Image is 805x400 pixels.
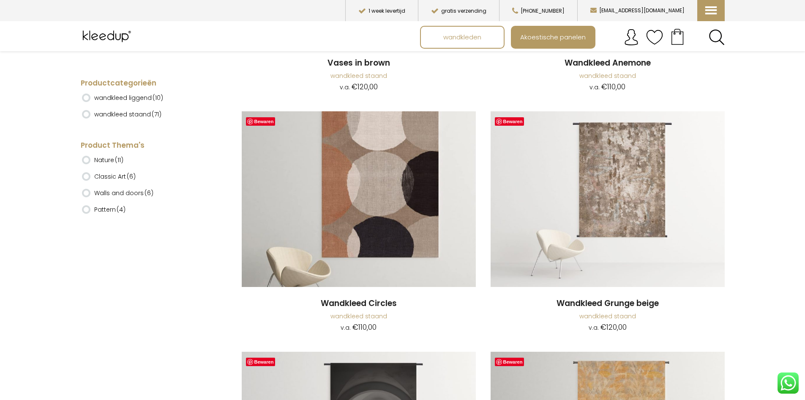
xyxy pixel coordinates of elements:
label: Classic Art [94,169,136,184]
a: Bewaren [495,117,524,126]
a: Wandkleed Anemone [491,58,725,69]
a: wandkleed staand [579,312,636,320]
a: wandkleed staand [579,72,636,80]
a: Wandkleed Circles [242,111,476,289]
bdi: 120,00 [600,322,627,332]
img: Kleedup [81,26,135,47]
span: (71) [152,110,161,119]
a: wandkleed staand [330,72,387,80]
span: (10) [153,94,163,102]
a: Wandkleed Grunge beige [491,298,725,309]
h4: Productcategorieën [81,78,210,88]
span: (6) [145,189,153,197]
span: v.a. [589,323,599,332]
span: v.a. [340,83,350,91]
bdi: 120,00 [352,82,378,92]
img: Wandkleed Grunge Beige [491,111,725,287]
label: Walls and doors [94,186,153,200]
label: Pattern [94,202,126,217]
img: account.svg [623,29,640,46]
a: Bewaren [246,358,276,366]
label: wandkleed liggend [94,91,163,105]
a: wandkleden [421,27,504,48]
span: € [601,82,607,92]
bdi: 110,00 [352,322,377,332]
span: (6) [127,172,136,181]
label: Nature [94,153,123,167]
a: Your cart [663,26,692,47]
span: € [600,322,606,332]
span: v.a. [341,323,351,332]
a: Bewaren [246,117,276,126]
span: wandkleden [439,29,486,45]
a: Vases in brown [242,58,476,69]
h4: Product Thema's [81,141,210,151]
span: € [352,82,357,92]
a: Wandkleed Circles [242,298,476,309]
a: Akoestische panelen [512,27,595,48]
a: Bewaren [495,358,524,366]
nav: Main menu [420,26,731,49]
span: € [352,322,358,332]
span: (11) [115,156,123,164]
a: wandkleed staand [330,312,387,320]
label: wandkleed staand [94,107,161,121]
img: verlanglijstje.svg [646,29,663,46]
span: v.a. [589,83,600,91]
img: Wandkleed Circles [242,111,476,287]
a: Search [709,29,725,45]
span: Akoestische panelen [516,29,590,45]
bdi: 110,00 [601,82,625,92]
span: (4) [117,205,126,214]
